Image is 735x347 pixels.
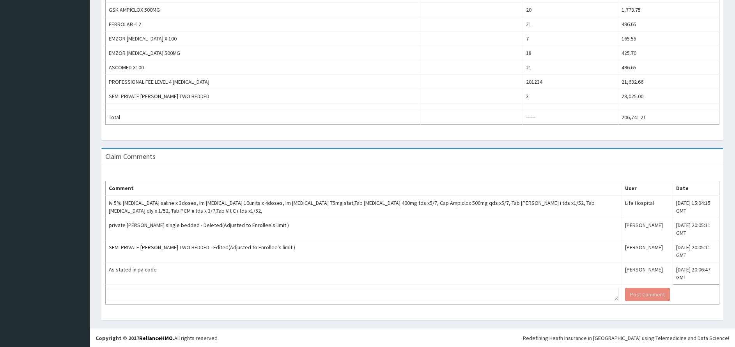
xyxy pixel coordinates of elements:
td: [PERSON_NAME] [622,218,673,240]
h3: Claim Comments [105,153,156,160]
td: [PERSON_NAME] [622,240,673,262]
button: Post Comment [625,288,670,301]
td: 20 [522,3,618,17]
td: 1,773.75 [618,3,719,17]
td: 496.65 [618,60,719,75]
td: 201234 [522,75,618,89]
td: 425.70 [618,46,719,60]
td: Total [106,110,421,125]
td: 206,741.21 [618,110,719,125]
td: private [PERSON_NAME] single bedded - Deleted(Adjusted to Enrollee's limit ) [106,218,622,240]
td: [DATE] 15:04:15 GMT [673,196,719,218]
td: [DATE] 20:05:11 GMT [673,218,719,240]
div: Redefining Heath Insurance in [GEOGRAPHIC_DATA] using Telemedicine and Data Science! [523,334,729,342]
td: EMZOR [MEDICAL_DATA] 500MG [106,46,421,60]
strong: Copyright © 2017 . [96,335,174,342]
td: [DATE] 20:05:11 GMT [673,240,719,262]
td: ASCOMED X100 [106,60,421,75]
td: 21 [522,60,618,75]
td: GSK AMPICLOX 500MG [106,3,421,17]
td: 29,025.00 [618,89,719,104]
a: RelianceHMO [139,335,173,342]
td: Life Hospital [622,196,673,218]
td: 3 [522,89,618,104]
td: [PERSON_NAME] [622,262,673,285]
td: 21,632.66 [618,75,719,89]
td: 496.65 [618,17,719,32]
td: [DATE] 20:06:47 GMT [673,262,719,285]
th: Comment [106,181,622,196]
td: As stated in pa code [106,262,622,285]
td: EMZOR [MEDICAL_DATA] X 100 [106,32,421,46]
td: 21 [522,17,618,32]
td: FERROLAB -12 [106,17,421,32]
td: ------ [522,110,618,125]
td: PROFESSIONAL FEE LEVEL 4 [MEDICAL_DATA] [106,75,421,89]
td: 7 [522,32,618,46]
td: Iv 5% [MEDICAL_DATA] saline x 3doses, Im [MEDICAL_DATA] 10units x 4doses, Im [MEDICAL_DATA] 75mg ... [106,196,622,218]
th: Date [673,181,719,196]
td: 165.55 [618,32,719,46]
td: SEMI PRIVATE [PERSON_NAME] TWO BEDDED - Edited(Adjusted to Enrollee's limit ) [106,240,622,262]
td: SEMI PRIVATE [PERSON_NAME] TWO BEDDED [106,89,421,104]
th: User [622,181,673,196]
td: 18 [522,46,618,60]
